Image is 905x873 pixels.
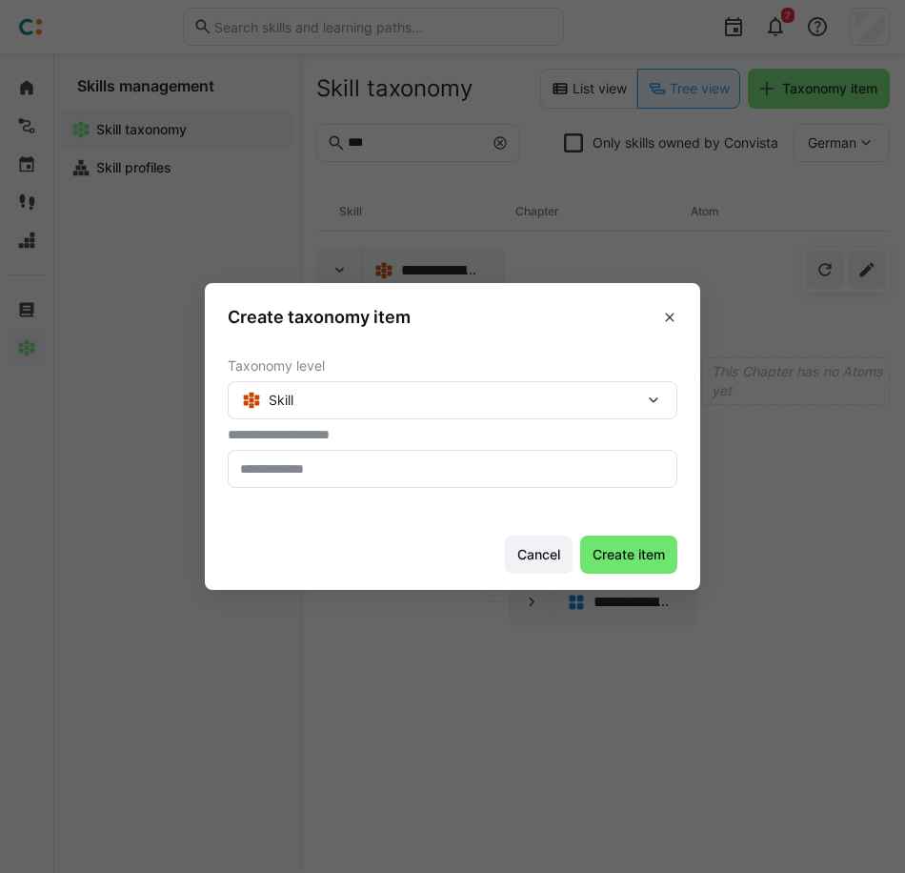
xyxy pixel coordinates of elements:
[228,358,325,374] span: Taxonomy level
[261,391,293,410] span: Skill
[514,545,563,564] span: Cancel
[580,536,677,574] button: Create item
[505,536,573,574] button: Cancel
[228,306,411,328] h3: Create taxonomy item
[590,545,668,564] span: Create item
